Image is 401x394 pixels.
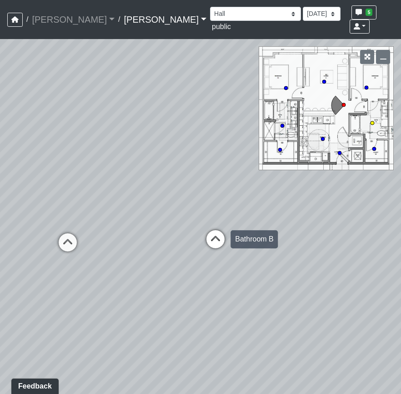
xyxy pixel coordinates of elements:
a: [PERSON_NAME] [124,10,206,29]
span: / [23,10,32,29]
iframe: Ybug feedback widget [7,376,63,394]
div: Bathroom B [231,230,278,248]
span: 5 [366,9,372,16]
span: / [115,10,124,29]
span: public [212,23,231,30]
button: 5 [351,5,376,20]
a: [PERSON_NAME] [32,10,115,29]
